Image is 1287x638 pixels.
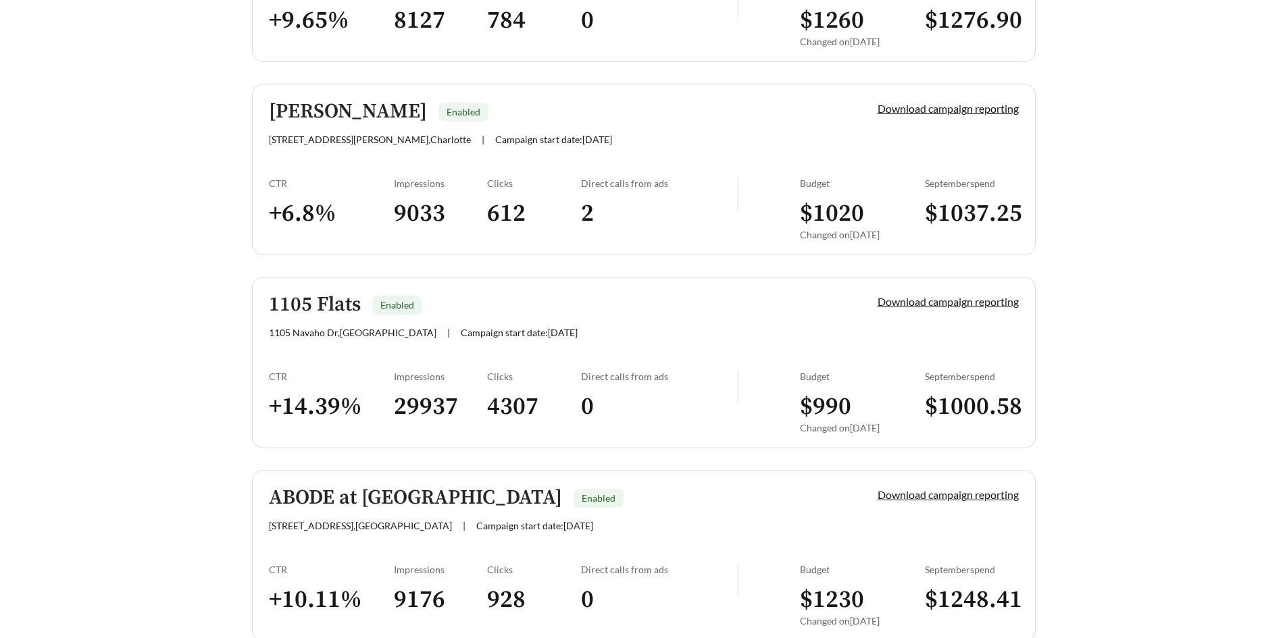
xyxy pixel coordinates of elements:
h3: 2 [581,198,737,229]
h3: $ 1248.41 [925,585,1019,615]
div: Changed on [DATE] [800,229,925,240]
div: September spend [925,371,1019,382]
div: Changed on [DATE] [800,615,925,627]
a: Download campaign reporting [878,102,1019,115]
span: Enabled [582,492,615,504]
a: Download campaign reporting [878,295,1019,308]
div: September spend [925,564,1019,575]
span: [STREET_ADDRESS][PERSON_NAME] , Charlotte [269,134,471,145]
h3: 0 [581,5,737,36]
h3: $ 1276.90 [925,5,1019,36]
div: CTR [269,178,394,189]
span: Enabled [447,106,480,117]
div: Budget [800,564,925,575]
h3: + 6.8 % [269,198,394,229]
div: Direct calls from ads [581,371,737,382]
h3: $ 1230 [800,585,925,615]
div: Budget [800,178,925,189]
div: September spend [925,178,1019,189]
h5: [PERSON_NAME] [269,101,427,123]
span: Enabled [380,299,414,311]
span: [STREET_ADDRESS] , [GEOGRAPHIC_DATA] [269,520,452,531]
div: Changed on [DATE] [800,36,925,47]
h3: $ 990 [800,392,925,422]
div: Impressions [394,564,488,575]
h3: 928 [487,585,581,615]
span: Campaign start date: [DATE] [461,327,578,338]
h3: + 9.65 % [269,5,394,36]
h3: $ 1037.25 [925,198,1019,229]
h3: $ 1000.58 [925,392,1019,422]
div: Direct calls from ads [581,178,737,189]
span: Campaign start date: [DATE] [476,520,593,531]
div: CTR [269,564,394,575]
h3: 8127 [394,5,488,36]
span: Campaign start date: [DATE] [495,134,612,145]
div: Clicks [487,564,581,575]
img: line [737,178,738,210]
h3: 612 [487,198,581,229]
h5: 1105 Flats [269,294,361,316]
div: CTR [269,371,394,382]
span: 1105 Navaho Dr , [GEOGRAPHIC_DATA] [269,327,436,338]
h3: 9176 [394,585,488,615]
h3: $ 1020 [800,198,925,229]
div: Budget [800,371,925,382]
h3: 0 [581,585,737,615]
h3: + 14.39 % [269,392,394,422]
div: Clicks [487,178,581,189]
div: Changed on [DATE] [800,422,925,433]
span: | [463,520,465,531]
h3: + 10.11 % [269,585,394,615]
h3: 784 [487,5,581,36]
div: Impressions [394,178,488,189]
h3: 9033 [394,198,488,229]
img: line [737,564,738,596]
h3: 4307 [487,392,581,422]
div: Direct calls from ads [581,564,737,575]
div: Clicks [487,371,581,382]
a: 1105 FlatsEnabled1105 Navaho Dr,[GEOGRAPHIC_DATA]|Campaign start date:[DATE]Download campaign rep... [252,277,1036,448]
a: [PERSON_NAME]Enabled[STREET_ADDRESS][PERSON_NAME],Charlotte|Campaign start date:[DATE]Download ca... [252,84,1036,255]
h3: $ 1260 [800,5,925,36]
a: Download campaign reporting [878,488,1019,501]
h3: 29937 [394,392,488,422]
span: | [447,327,450,338]
div: Impressions [394,371,488,382]
img: line [737,371,738,403]
h5: ABODE at [GEOGRAPHIC_DATA] [269,487,562,509]
h3: 0 [581,392,737,422]
span: | [482,134,484,145]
